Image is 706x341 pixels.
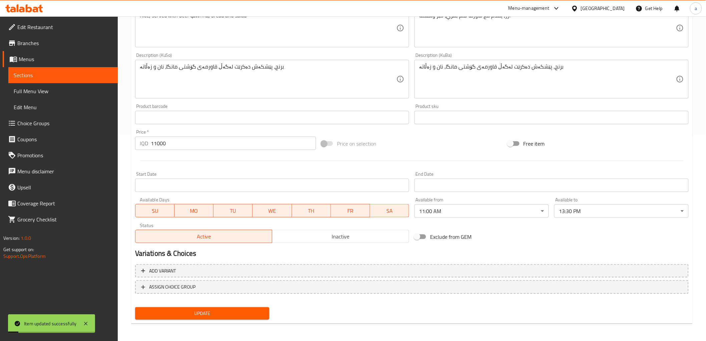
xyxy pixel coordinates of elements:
[8,83,118,99] a: Full Menu View
[554,204,689,218] div: 13:30 PM
[581,5,625,12] div: [GEOGRAPHIC_DATA]
[151,137,316,150] input: Please enter price
[17,199,112,207] span: Coverage Report
[21,234,31,242] span: 1.0.0
[255,206,289,216] span: WE
[331,204,370,217] button: FR
[430,233,471,241] span: Exclude from GEM
[337,140,376,148] span: Price on selection
[17,39,112,47] span: Branches
[253,204,292,217] button: WE
[17,215,112,223] span: Grocery Checklist
[14,71,112,79] span: Sections
[17,151,112,159] span: Promotions
[135,111,409,124] input: Please enter product barcode
[275,232,406,241] span: Inactive
[272,230,409,243] button: Inactive
[334,206,367,216] span: FR
[3,115,118,131] a: Choice Groups
[17,23,112,31] span: Edit Restaurant
[8,67,118,83] a: Sections
[17,135,112,143] span: Coupons
[214,204,253,217] button: TU
[3,211,118,227] a: Grocery Checklist
[140,139,148,147] p: IQD
[523,140,545,148] span: Free item
[135,248,689,259] h2: Variations & Choices
[419,63,676,95] textarea: برنج، پێشکەش دەکرێت لەگەڵ قاورمەی گۆشتی مانگا، نان و زەڵاتە
[3,147,118,163] a: Promotions
[135,204,174,217] button: SU
[138,232,270,241] span: Active
[3,179,118,195] a: Upsell
[3,19,118,35] a: Edit Restaurant
[149,267,176,275] span: Add variant
[3,163,118,179] a: Menu disclaimer
[17,119,112,127] span: Choice Groups
[3,195,118,211] a: Coverage Report
[419,12,676,44] textarea: أرز، يقدم مع قاورما لحم بقري، خبز وسلطة
[3,234,20,242] span: Version:
[149,283,196,291] span: ASSIGN CHOICE GROUP
[135,230,272,243] button: Active
[140,309,264,318] span: Update
[370,204,409,217] button: SA
[17,167,112,175] span: Menu disclaimer
[373,206,406,216] span: SA
[3,245,34,254] span: Get support on:
[8,99,118,115] a: Edit Menu
[508,4,550,12] div: Menu-management
[3,51,118,67] a: Menus
[695,5,697,12] span: a
[14,103,112,111] span: Edit Menu
[135,307,270,320] button: Update
[24,320,76,327] div: Item updated successfully
[3,252,46,261] a: Support.OpsPlatform
[292,204,331,217] button: TH
[216,206,250,216] span: TU
[3,131,118,147] a: Coupons
[135,280,689,294] button: ASSIGN CHOICE GROUP
[3,35,118,51] a: Branches
[135,264,689,278] button: Add variant
[17,183,112,191] span: Upsell
[140,12,397,44] textarea: Rice, served with beef qawrma, bread and salad
[295,206,328,216] span: TH
[414,204,549,218] div: 11:00 AM
[414,111,689,124] input: Please enter product sku
[174,204,214,217] button: MO
[19,55,112,63] span: Menus
[138,206,172,216] span: SU
[140,63,397,95] textarea: برنج، پێشکەش دەکرێت لەگەڵ قاورمەی گۆشتی مانگا، نان و زەڵاتە
[14,87,112,95] span: Full Menu View
[177,206,211,216] span: MO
